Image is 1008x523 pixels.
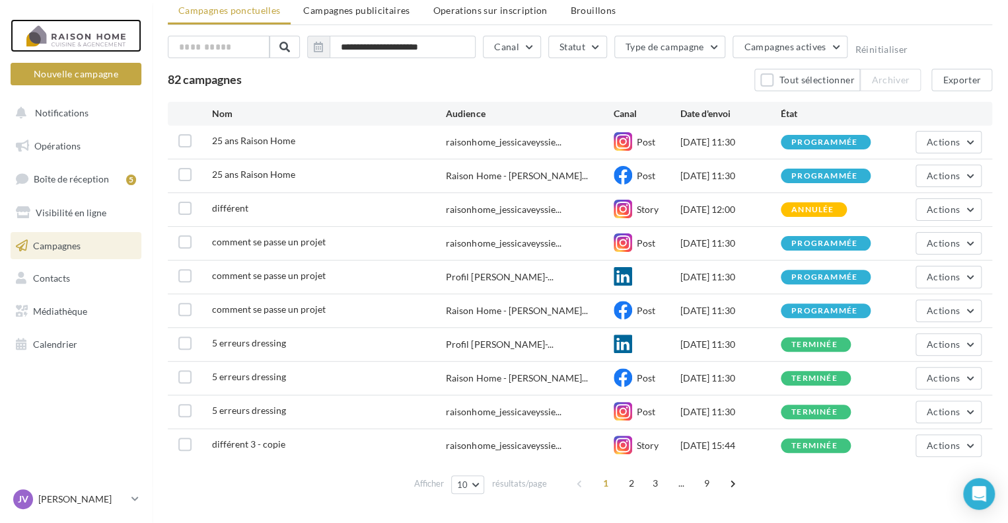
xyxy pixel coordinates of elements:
span: Post [637,305,655,316]
span: Afficher [414,477,444,490]
span: 2 [621,473,642,494]
button: Réinitialiser [855,44,908,55]
div: terminée [791,374,838,383]
span: Story [637,204,659,215]
p: [PERSON_NAME] [38,493,126,506]
span: 5 erreurs dressing [212,405,286,416]
span: Actions [927,305,960,316]
span: Profil [PERSON_NAME]-... [446,270,553,284]
button: Actions [916,333,982,356]
button: Campagnes actives [733,36,847,58]
span: Actions [927,170,960,181]
div: terminée [791,408,838,417]
button: Nouvelle campagne [11,63,141,85]
div: 5 [126,175,136,185]
span: Post [637,136,655,147]
span: Visibilité en ligne [36,207,106,218]
div: terminée [791,341,838,349]
span: Post [637,406,655,417]
span: Post [637,170,655,181]
button: Statut [548,36,607,58]
div: [DATE] 11:30 [680,136,781,149]
div: État [781,107,881,120]
span: comment se passe un projet [212,236,326,247]
span: 1 [595,473,616,494]
span: résultats/page [491,477,546,490]
span: 25 ans Raison Home [212,169,295,180]
button: Canal [483,36,541,58]
span: Médiathèque [33,305,87,317]
span: Opérations [34,140,81,151]
button: Tout sélectionner [754,69,860,91]
span: 10 [457,479,468,490]
a: Visibilité en ligne [8,199,144,227]
span: Actions [927,237,960,249]
span: Actions [927,136,960,147]
span: différent [212,202,248,214]
div: programmée [791,239,857,248]
span: Raison Home - [PERSON_NAME]... [446,169,587,182]
span: Profil [PERSON_NAME]-... [446,338,553,351]
button: Actions [916,165,982,187]
span: Brouillons [571,5,616,16]
div: [DATE] 11:30 [680,237,781,250]
a: Médiathèque [8,298,144,325]
span: différent 3 - copie [212,438,285,450]
span: raisonhome_jessicaveyssie... [446,136,561,149]
span: Calendrier [33,339,77,350]
div: programmée [791,273,857,282]
div: [DATE] 11:30 [680,169,781,182]
div: [DATE] 11:30 [680,372,781,385]
div: [DATE] 11:30 [680,270,781,284]
button: Actions [916,401,982,423]
span: 82 campagnes [168,72,242,87]
span: Contacts [33,272,70,284]
div: programmée [791,138,857,147]
a: Campagnes [8,232,144,260]
div: annulée [791,206,834,214]
div: [DATE] 11:30 [680,338,781,351]
a: Contacts [8,264,144,292]
div: [DATE] 11:30 [680,405,781,419]
span: 3 [645,473,666,494]
span: 5 erreurs dressing [212,371,286,382]
div: terminée [791,442,838,450]
span: 25 ans Raison Home [212,135,295,146]
span: Raison Home - [PERSON_NAME]... [446,372,587,385]
div: [DATE] 11:30 [680,304,781,317]
span: Operations sur inscription [433,5,547,16]
div: Open Intercom Messenger [963,478,995,510]
button: Exporter [931,69,992,91]
span: ... [670,473,692,494]
button: Actions [916,266,982,288]
span: Boîte de réception [34,173,109,184]
button: Actions [916,434,982,457]
span: raisonhome_jessicaveyssie... [446,439,561,452]
button: 10 [451,475,485,494]
span: Story [637,440,659,451]
span: 9 [696,473,717,494]
span: raisonhome_jessicaveyssie... [446,237,561,250]
span: Actions [927,372,960,383]
div: Date d'envoi [680,107,781,120]
div: programmée [791,172,857,181]
button: Actions [916,367,982,389]
button: Actions [916,131,982,153]
button: Archiver [860,69,921,91]
span: Post [637,372,655,383]
a: Opérations [8,132,144,160]
span: Actions [927,440,960,451]
span: Campagnes publicitaires [303,5,410,16]
span: raisonhome_jessicaveyssie... [446,405,561,419]
a: Calendrier [8,331,144,358]
span: Actions [927,204,960,215]
span: Actions [927,271,960,282]
span: JV [18,493,28,506]
span: Campagnes [33,239,81,251]
span: Campagnes actives [744,41,826,52]
div: [DATE] 12:00 [680,203,781,216]
span: Notifications [35,107,89,118]
span: comment se passe un projet [212,303,326,315]
span: Actions [927,339,960,350]
a: JV [PERSON_NAME] [11,487,141,512]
